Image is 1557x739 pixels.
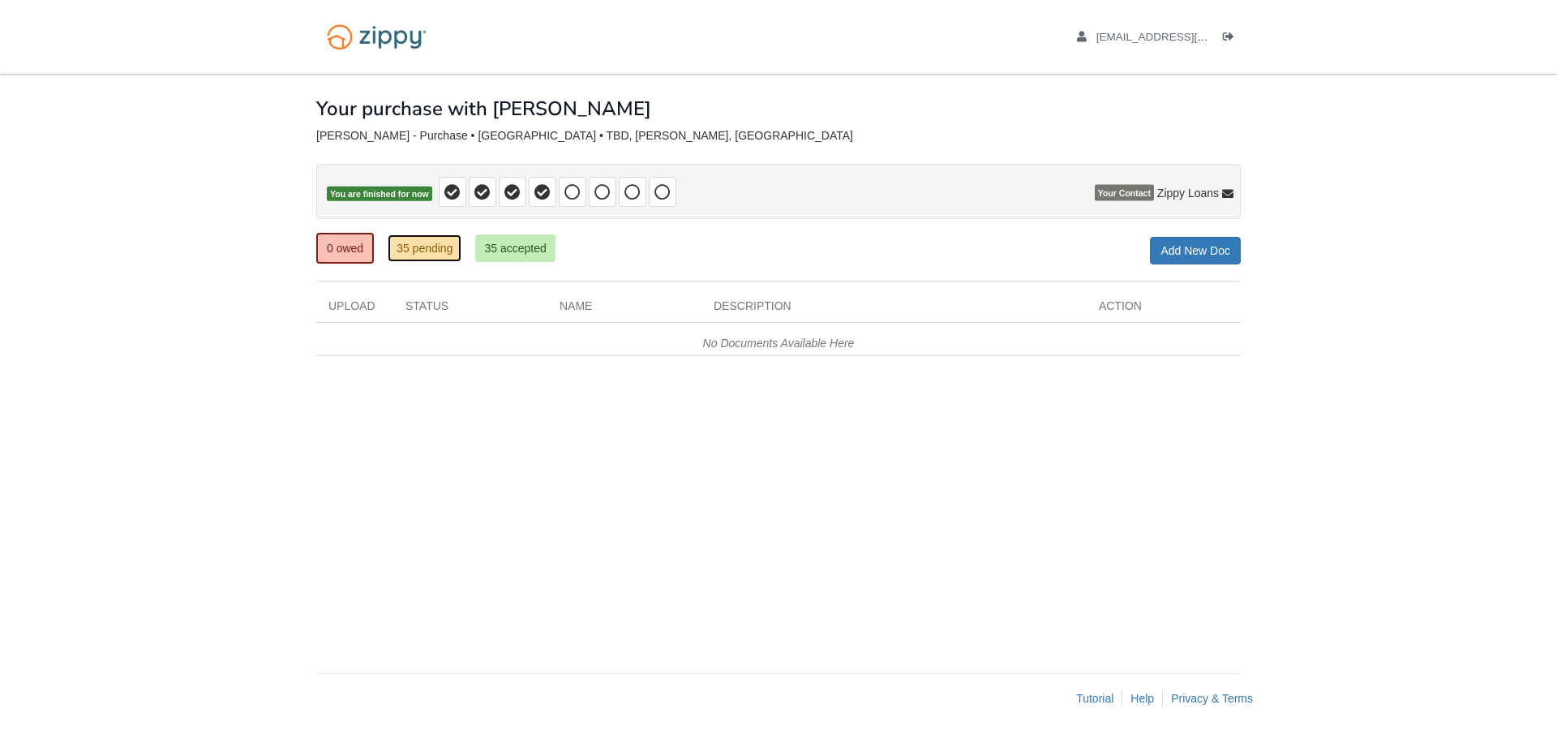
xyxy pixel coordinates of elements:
[316,298,393,322] div: Upload
[475,234,555,262] a: 35 accepted
[1087,298,1241,322] div: Action
[1096,31,1282,43] span: ajakkcarr@gmail.com
[1171,692,1253,705] a: Privacy & Terms
[1077,31,1282,47] a: edit profile
[1150,237,1241,264] a: Add New Doc
[393,298,547,322] div: Status
[547,298,701,322] div: Name
[701,298,1087,322] div: Description
[1157,185,1219,201] span: Zippy Loans
[703,337,855,350] em: No Documents Available Here
[327,187,432,202] span: You are finished for now
[1095,185,1154,201] span: Your Contact
[388,234,461,262] a: 35 pending
[316,129,1241,143] div: [PERSON_NAME] - Purchase • [GEOGRAPHIC_DATA] • TBD, [PERSON_NAME], [GEOGRAPHIC_DATA]
[1130,692,1154,705] a: Help
[316,98,651,119] h1: Your purchase with [PERSON_NAME]
[316,16,437,58] img: Logo
[1076,692,1113,705] a: Tutorial
[316,233,374,264] a: 0 owed
[1223,31,1241,47] a: Log out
